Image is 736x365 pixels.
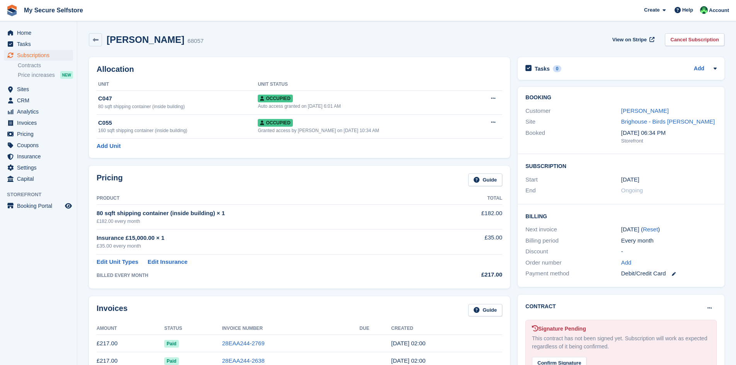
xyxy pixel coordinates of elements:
[17,173,63,184] span: Capital
[621,247,717,256] div: -
[222,323,360,335] th: Invoice Number
[17,50,63,61] span: Subscriptions
[621,107,669,114] a: [PERSON_NAME]
[17,162,63,173] span: Settings
[609,33,656,46] a: View on Stripe
[665,33,724,46] a: Cancel Subscription
[4,129,73,139] a: menu
[97,323,164,335] th: Amount
[612,36,647,44] span: View on Stripe
[17,140,63,151] span: Coupons
[643,226,658,233] a: Reset
[164,323,222,335] th: Status
[621,258,632,267] a: Add
[258,78,473,91] th: Unit Status
[17,129,63,139] span: Pricing
[17,84,63,95] span: Sites
[17,117,63,128] span: Invoices
[709,7,729,14] span: Account
[525,162,717,170] h2: Subscription
[164,357,178,365] span: Paid
[4,117,73,128] a: menu
[222,357,265,364] a: 28EAA244-2638
[187,37,204,46] div: 68057
[553,65,562,72] div: 0
[17,151,63,162] span: Insurance
[4,39,73,49] a: menu
[694,65,704,73] a: Add
[18,62,73,69] a: Contracts
[525,258,621,267] div: Order number
[97,234,445,243] div: Insurance £15,000.00 × 1
[391,340,426,346] time: 2025-07-13 01:00:44 UTC
[468,173,502,186] a: Guide
[525,129,621,145] div: Booked
[97,78,258,91] th: Unit
[4,173,73,184] a: menu
[4,162,73,173] a: menu
[532,355,586,362] a: Confirm Signature
[17,27,63,38] span: Home
[532,334,710,351] div: This contract has not been signed yet. Subscription will work as expected regardless of it being ...
[525,225,621,234] div: Next invoice
[391,323,502,335] th: Created
[64,201,73,211] a: Preview store
[258,127,473,134] div: Granted access by [PERSON_NAME] on [DATE] 10:34 AM
[4,200,73,211] a: menu
[391,357,426,364] time: 2025-06-13 01:00:37 UTC
[621,129,717,138] div: [DATE] 06:34 PM
[525,95,717,101] h2: Booking
[525,247,621,256] div: Discount
[4,95,73,106] a: menu
[21,4,86,17] a: My Secure Selfstore
[98,127,258,134] div: 160 sqft shipping container (inside building)
[107,34,184,45] h2: [PERSON_NAME]
[98,103,258,110] div: 80 sqft shipping container (inside building)
[525,236,621,245] div: Billing period
[535,65,550,72] h2: Tasks
[621,225,717,234] div: [DATE] ( )
[258,119,292,127] span: Occupied
[700,6,708,14] img: Vickie Wedge
[4,27,73,38] a: menu
[98,94,258,103] div: C047
[97,218,445,225] div: £182.00 every month
[644,6,660,14] span: Create
[6,5,18,16] img: stora-icon-8386f47178a22dfd0bd8f6a31ec36ba5ce8667c1dd55bd0f319d3a0aa187defe.svg
[525,186,621,195] div: End
[17,39,63,49] span: Tasks
[97,192,445,205] th: Product
[525,302,556,311] h2: Contract
[621,269,717,278] div: Debit/Credit Card
[621,236,717,245] div: Every month
[97,258,138,267] a: Edit Unit Types
[445,192,502,205] th: Total
[18,71,55,79] span: Price increases
[164,340,178,348] span: Paid
[222,340,265,346] a: 28EAA244-2769
[360,323,391,335] th: Due
[682,6,693,14] span: Help
[445,229,502,254] td: £35.00
[97,142,121,151] a: Add Unit
[97,209,445,218] div: 80 sqft shipping container (inside building) × 1
[4,84,73,95] a: menu
[621,175,639,184] time: 2025-01-13 01:00:00 UTC
[97,272,445,279] div: BILLED EVERY MONTH
[98,119,258,127] div: C055
[4,106,73,117] a: menu
[4,151,73,162] a: menu
[258,103,473,110] div: Auto access granted on [DATE] 6:01 AM
[525,269,621,278] div: Payment method
[445,205,502,229] td: £182.00
[60,71,73,79] div: NEW
[525,107,621,115] div: Customer
[17,106,63,117] span: Analytics
[621,118,715,125] a: Brighouse - Birds [PERSON_NAME]
[97,65,502,74] h2: Allocation
[97,242,445,250] div: £35.00 every month
[4,50,73,61] a: menu
[525,212,717,220] h2: Billing
[97,335,164,352] td: £217.00
[621,187,643,194] span: Ongoing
